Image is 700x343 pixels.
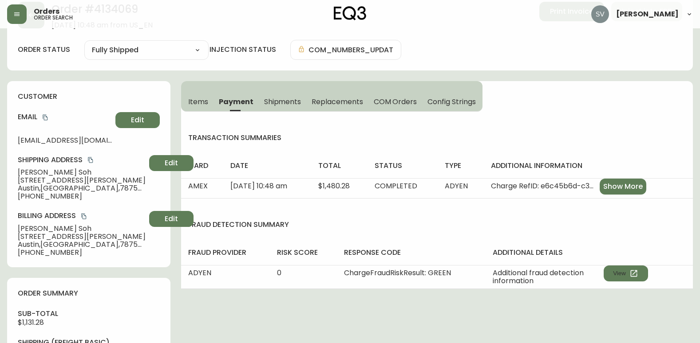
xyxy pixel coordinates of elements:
button: Edit [115,112,160,128]
h4: transaction summaries [181,133,693,143]
h4: status [375,161,431,171]
span: $1,480.28 [318,181,350,191]
span: Shipments [264,97,301,106]
span: 0 [277,268,281,278]
h4: risk score [277,248,330,257]
h4: additional details [493,248,686,257]
h4: type [445,161,477,171]
button: Show More [600,179,646,195]
span: [PERSON_NAME] [616,11,679,18]
span: ADYEN [445,181,468,191]
h4: total [318,161,360,171]
img: logo [334,6,367,20]
span: Austin , [GEOGRAPHIC_DATA] , 78757 , US [18,241,146,249]
span: Orders [34,8,59,15]
span: Edit [131,115,144,125]
span: Austin , [GEOGRAPHIC_DATA] , 78757 , US [18,184,146,192]
span: Config Strings [427,97,475,106]
h4: Billing Address [18,211,146,221]
span: [PERSON_NAME] Soh [18,168,146,176]
span: Edit [165,214,178,224]
h4: order summary [18,288,160,298]
h4: sub-total [18,309,160,319]
label: order status [18,45,70,55]
h4: card [188,161,216,171]
span: AMEX [188,181,208,191]
span: ADYEN [188,268,211,278]
button: copy [41,113,50,122]
h4: Email [18,112,112,122]
h4: customer [18,92,160,101]
span: [STREET_ADDRESS][PERSON_NAME] [18,176,146,184]
span: Payment [219,97,253,106]
h4: fraud detection summary [181,220,693,230]
span: COM Orders [374,97,417,106]
img: 0ef69294c49e88f033bcbeb13310b844 [591,5,609,23]
h4: additional information [491,161,686,171]
button: View [604,265,648,281]
button: Edit [149,211,194,227]
span: [DATE] 10:48 am from US_EN [51,21,153,29]
span: [PERSON_NAME] Soh [18,225,146,233]
span: COMPLETED [375,181,417,191]
span: Items [188,97,208,106]
h5: order search [34,15,73,20]
h4: injection status [210,45,276,55]
span: ChargeFraudRiskResult: GREEN [344,268,451,278]
button: Edit [149,155,194,171]
span: [EMAIL_ADDRESS][DOMAIN_NAME] [18,136,112,144]
span: Additional fraud detection information [493,269,604,285]
h4: fraud provider [188,248,262,257]
span: Replacements [312,97,363,106]
span: [STREET_ADDRESS][PERSON_NAME] [18,233,146,241]
h4: date [230,161,304,171]
span: Show More [603,182,643,191]
button: copy [79,212,88,221]
span: Edit [165,158,178,168]
span: [PHONE_NUMBER] [18,192,146,200]
button: copy [86,156,95,164]
span: Charge RefID: e6c45b6d-c395-4e40-89f5-7eadc4ba25bc [491,182,596,190]
span: $1,131.28 [18,317,44,327]
h4: Shipping Address [18,155,146,165]
span: [PHONE_NUMBER] [18,249,146,257]
span: [DATE] 10:48 am [230,181,287,191]
h4: response code [344,248,478,257]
